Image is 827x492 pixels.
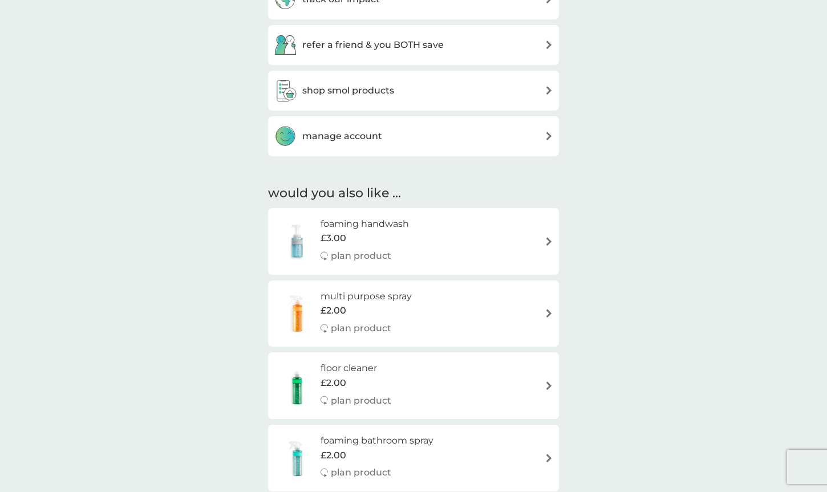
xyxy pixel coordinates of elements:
img: foaming handwash [274,221,321,261]
img: multi purpose spray [274,294,321,334]
h6: floor cleaner [321,361,391,376]
h3: refer a friend & you BOTH save [302,38,444,52]
p: plan product [331,393,391,408]
img: arrow right [545,454,553,462]
h3: manage account [302,129,382,144]
h3: shop smol products [302,83,394,98]
span: £2.00 [321,376,346,391]
h6: multi purpose spray [321,289,412,304]
img: arrow right [545,132,553,140]
img: arrow right [545,237,553,246]
img: floor cleaner [274,366,321,406]
span: £2.00 [321,448,346,463]
p: plan product [331,465,391,480]
span: £2.00 [321,303,346,318]
img: arrow right [545,309,553,318]
h6: foaming bathroom spray [321,433,433,448]
p: plan product [331,321,391,336]
img: foaming bathroom spray [274,438,321,478]
img: arrow right [545,40,553,49]
p: plan product [331,249,391,263]
span: £3.00 [321,231,346,246]
h6: foaming handwash [321,217,409,231]
h2: would you also like ... [268,185,559,202]
img: arrow right [545,86,553,95]
img: arrow right [545,381,553,390]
